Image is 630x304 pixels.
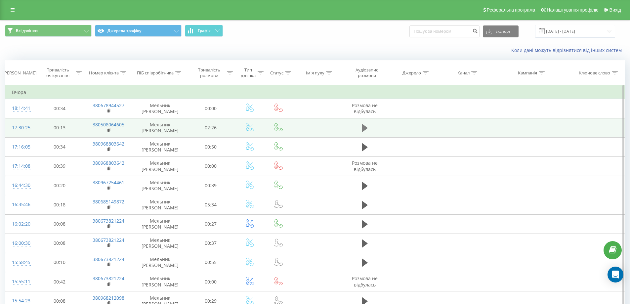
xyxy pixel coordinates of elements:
[3,70,36,76] div: [PERSON_NAME]
[198,28,211,33] span: Графік
[240,67,256,78] div: Тип дзвінка
[36,156,84,176] td: 00:39
[270,70,283,76] div: Статус
[36,99,84,118] td: 00:34
[187,214,235,234] td: 00:27
[36,253,84,272] td: 00:10
[457,70,470,76] div: Канал
[89,70,119,76] div: Номер клієнта
[133,156,187,176] td: Мельник [PERSON_NAME]
[187,253,235,272] td: 00:55
[36,118,84,137] td: 00:13
[12,256,29,269] div: 15:58:45
[12,141,29,153] div: 17:16:05
[133,272,187,291] td: Мельник [PERSON_NAME]
[16,28,38,33] span: Всі дзвінки
[42,67,74,78] div: Тривалість очікування
[518,70,537,76] div: Кампанія
[12,102,29,115] div: 18:14:41
[187,234,235,253] td: 00:37
[12,218,29,231] div: 16:02:20
[133,118,187,137] td: Мельник [PERSON_NAME]
[348,67,386,78] div: Аудіозапис розмови
[185,25,223,37] button: Графік
[547,7,598,13] span: Налаштування профілю
[12,198,29,211] div: 16:35:46
[133,234,187,253] td: Мельник [PERSON_NAME]
[36,272,84,291] td: 00:42
[409,25,480,37] input: Пошук за номером
[12,121,29,134] div: 17:30:25
[187,99,235,118] td: 00:00
[5,25,92,37] button: Всі дзвінки
[5,86,625,99] td: Вчора
[36,234,84,253] td: 00:08
[93,141,124,147] a: 380968803642
[579,70,610,76] div: Ключове слово
[352,102,378,114] span: Розмова не відбулась
[12,179,29,192] div: 16:44:30
[133,176,187,195] td: Мельник [PERSON_NAME]
[93,160,124,166] a: 380968803642
[12,160,29,173] div: 17:14:08
[133,99,187,118] td: Мельник [PERSON_NAME]
[608,267,623,282] div: Open Intercom Messenger
[402,70,421,76] div: Джерело
[352,160,378,172] span: Розмова не відбулась
[93,295,124,301] a: 380968212098
[511,47,625,53] a: Коли дані можуть відрізнятися вiд інших систем
[483,25,519,37] button: Експорт
[187,118,235,137] td: 02:26
[36,137,84,156] td: 00:34
[95,25,182,37] button: Джерела трафіку
[487,7,535,13] span: Реферальна програма
[36,176,84,195] td: 00:20
[187,137,235,156] td: 00:50
[187,272,235,291] td: 00:00
[187,195,235,214] td: 05:34
[93,256,124,262] a: 380673821224
[133,137,187,156] td: Мельник [PERSON_NAME]
[306,70,324,76] div: Ім'я пулу
[93,179,124,186] a: 380967254461
[93,198,124,205] a: 380685149872
[133,195,187,214] td: Мельник [PERSON_NAME]
[93,237,124,243] a: 380673821224
[93,121,124,128] a: 380508064605
[93,102,124,109] a: 380678944527
[12,237,29,250] div: 16:00:30
[93,218,124,224] a: 380673821224
[36,195,84,214] td: 00:18
[352,275,378,287] span: Розмова не відбулась
[193,67,226,78] div: Тривалість розмови
[133,253,187,272] td: Мельник [PERSON_NAME]
[36,214,84,234] td: 00:08
[93,275,124,282] a: 380673821224
[133,214,187,234] td: Мельник [PERSON_NAME]
[137,70,174,76] div: ПІБ співробітника
[187,176,235,195] td: 00:39
[609,7,621,13] span: Вихід
[187,156,235,176] td: 00:00
[12,275,29,288] div: 15:55:11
